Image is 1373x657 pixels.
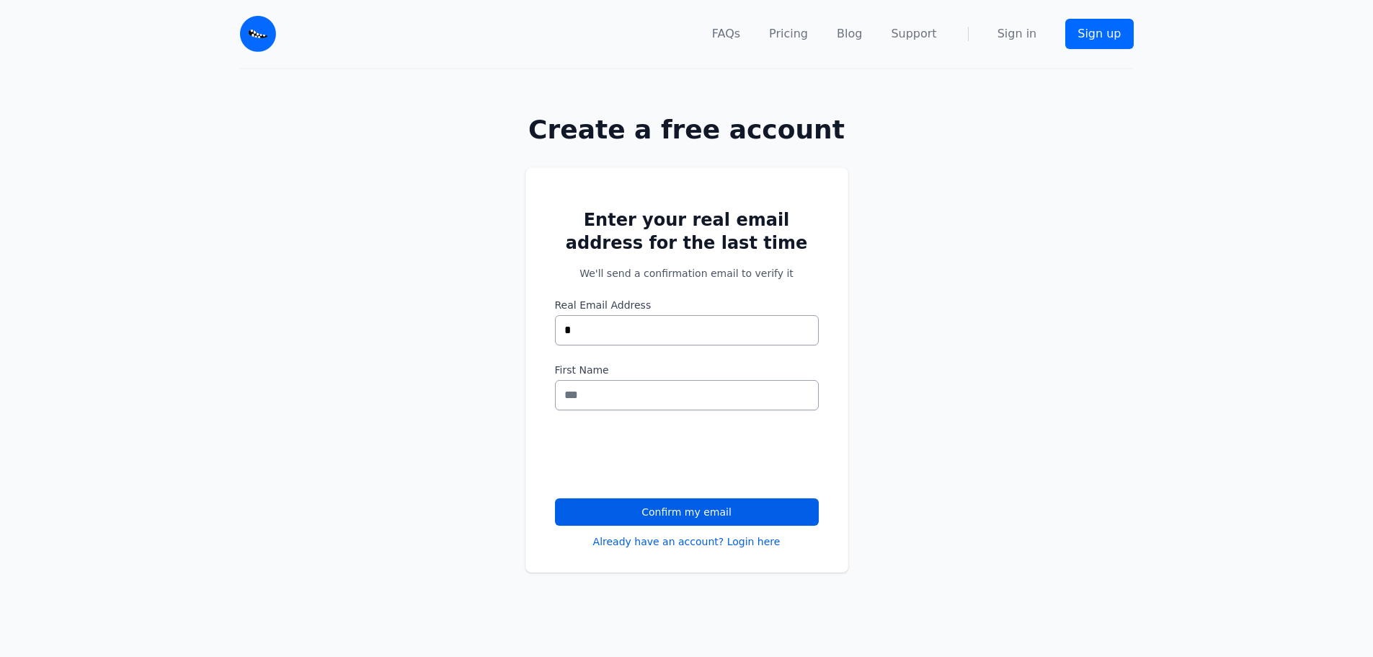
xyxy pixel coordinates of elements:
a: Sign up [1065,19,1133,49]
button: Confirm my email [555,498,819,526]
h2: Enter your real email address for the last time [555,208,819,255]
label: Real Email Address [555,298,819,312]
img: Email Monster [240,16,276,52]
a: FAQs [712,25,740,43]
iframe: reCAPTCHA [555,428,774,484]
a: Blog [837,25,862,43]
a: Pricing [769,25,808,43]
a: Sign in [997,25,1037,43]
p: We'll send a confirmation email to verify it [555,266,819,281]
h1: Create a free account [479,115,894,144]
a: Support [891,25,936,43]
a: Already have an account? Login here [593,534,781,549]
label: First Name [555,363,819,377]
